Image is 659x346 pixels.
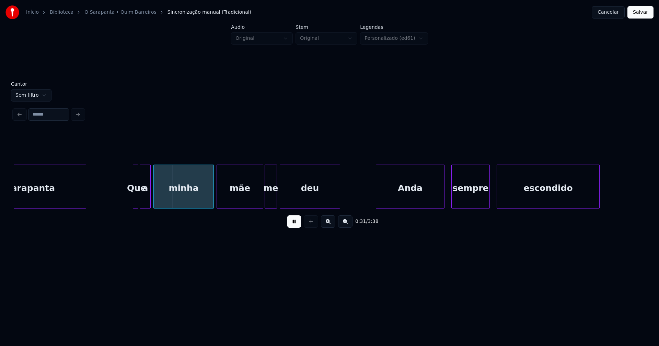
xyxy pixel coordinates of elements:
a: Início [26,9,39,16]
nav: breadcrumb [26,9,251,16]
label: Stem [296,25,357,29]
span: 0:31 [355,218,366,225]
div: / [355,218,372,225]
span: Sincronização manual (Tradicional) [167,9,251,16]
span: 3:38 [368,218,378,225]
a: Biblioteca [50,9,73,16]
a: O Sarapanta • Quim Barreiros [84,9,157,16]
button: Salvar [627,6,654,19]
button: Cancelar [592,6,625,19]
label: Cantor [11,82,51,86]
img: youka [5,5,19,19]
label: Áudio [231,25,293,29]
label: Legendas [360,25,428,29]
